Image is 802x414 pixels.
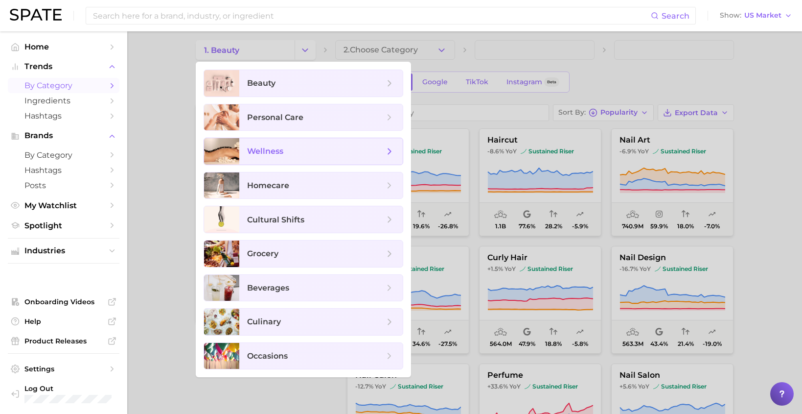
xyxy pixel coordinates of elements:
span: Search [662,11,689,21]
a: Help [8,314,119,329]
span: beauty [247,78,275,88]
span: Log Out [24,384,112,393]
span: by Category [24,81,103,90]
span: wellness [247,146,283,156]
a: My Watchlist [8,198,119,213]
span: US Market [744,13,781,18]
a: Hashtags [8,163,119,178]
span: personal care [247,113,303,122]
span: Home [24,42,103,51]
a: Home [8,39,119,54]
a: Product Releases [8,334,119,348]
button: ShowUS Market [717,9,795,22]
input: Search here for a brand, industry, or ingredient [92,7,651,24]
span: Settings [24,365,103,373]
a: by Category [8,147,119,163]
img: SPATE [10,9,62,21]
span: Spotlight [24,221,103,230]
a: Posts [8,178,119,193]
span: beverages [247,283,289,292]
span: Onboarding Videos [24,297,103,306]
span: by Category [24,150,103,160]
span: cultural shifts [247,215,304,224]
span: Industries [24,246,103,255]
a: Onboarding Videos [8,294,119,309]
span: Hashtags [24,111,103,121]
span: Trends [24,62,103,71]
span: Ingredients [24,96,103,105]
span: Show [720,13,741,18]
a: Log out. Currently logged in with e-mail ashley.yukech@ros.com. [8,381,119,406]
span: My Watchlist [24,201,103,210]
button: Industries [8,244,119,258]
a: Spotlight [8,218,119,233]
a: Ingredients [8,93,119,108]
span: homecare [247,181,289,190]
span: Posts [24,181,103,190]
span: Product Releases [24,337,103,345]
span: grocery [247,249,278,258]
a: Settings [8,362,119,376]
button: Trends [8,59,119,74]
button: Brands [8,128,119,143]
span: Help [24,317,103,326]
a: Hashtags [8,108,119,123]
a: by Category [8,78,119,93]
span: Brands [24,131,103,140]
ul: Change Category [196,62,411,377]
span: occasions [247,351,288,361]
span: Hashtags [24,166,103,175]
span: culinary [247,317,281,326]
